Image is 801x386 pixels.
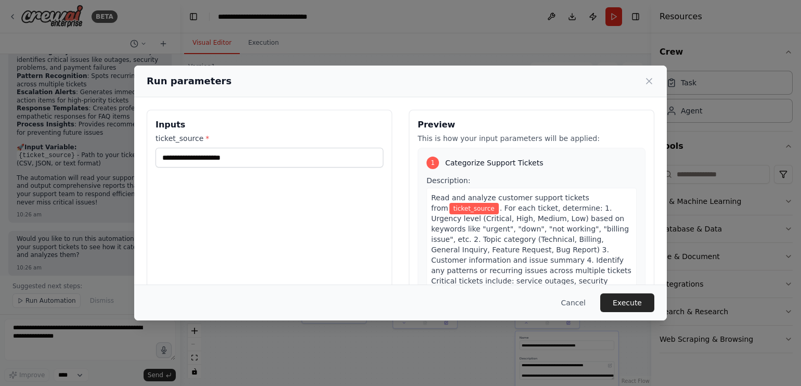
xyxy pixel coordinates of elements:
[445,158,543,168] span: Categorize Support Tickets
[431,194,589,212] span: Read and analyze customer support tickets from
[156,119,383,131] h3: Inputs
[418,133,645,144] p: This is how your input parameters will be applied:
[147,74,231,88] h2: Run parameters
[431,204,631,348] span: . For each ticket, determine: 1. Urgency level (Critical, High, Medium, Low) based on keywords li...
[427,176,470,185] span: Description:
[156,133,383,144] label: ticket_source
[553,293,594,312] button: Cancel
[449,203,499,214] span: Variable: ticket_source
[600,293,654,312] button: Execute
[427,157,439,169] div: 1
[418,119,645,131] h3: Preview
